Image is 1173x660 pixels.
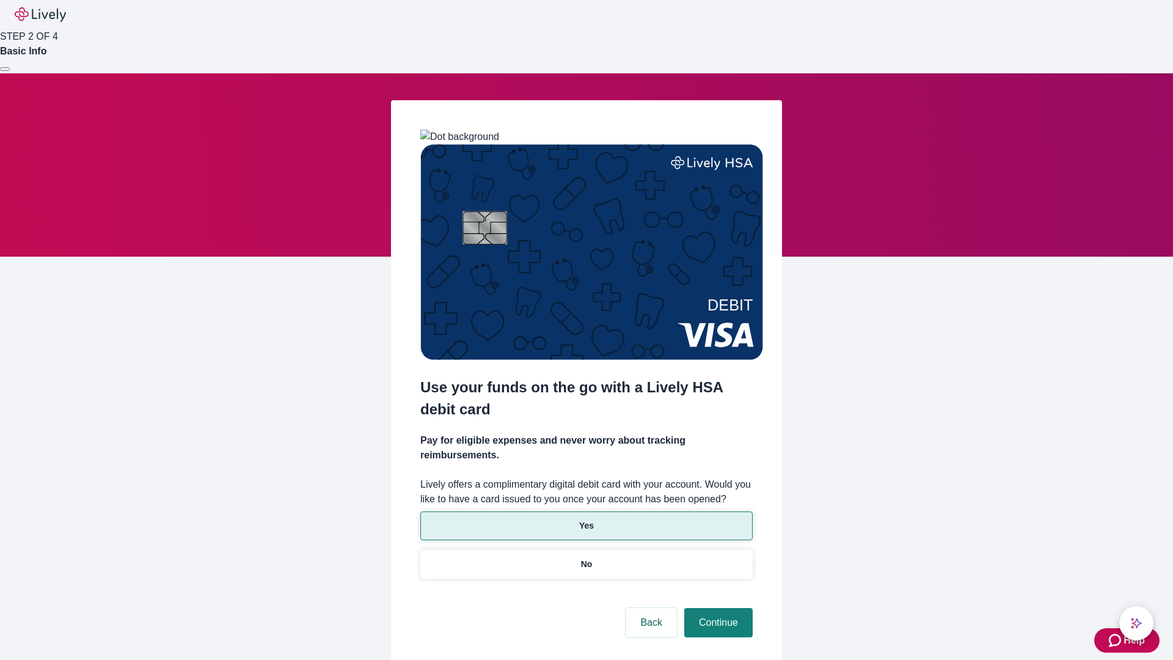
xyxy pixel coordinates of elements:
[1130,617,1142,629] svg: Lively AI Assistant
[1119,606,1153,640] button: chat
[420,376,753,420] h2: Use your funds on the go with a Lively HSA debit card
[1109,633,1124,648] svg: Zendesk support icon
[420,144,763,360] img: Debit card
[684,608,753,637] button: Continue
[420,130,499,144] img: Dot background
[420,477,753,507] label: Lively offers a complimentary digital debit card with your account. Would you like to have a card...
[420,512,753,540] button: Yes
[626,608,677,637] button: Back
[579,519,594,532] p: Yes
[1124,633,1145,648] span: Help
[15,7,66,22] img: Lively
[420,550,753,579] button: No
[581,558,593,571] p: No
[420,433,753,463] h4: Pay for eligible expenses and never worry about tracking reimbursements.
[1094,628,1160,653] button: Zendesk support iconHelp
